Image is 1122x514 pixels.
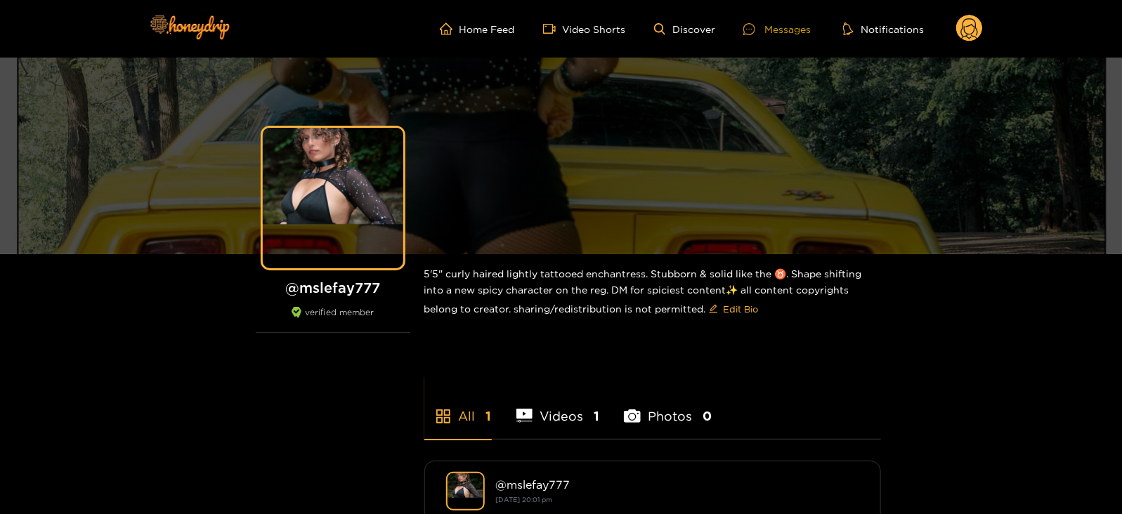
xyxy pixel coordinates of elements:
a: Video Shorts [543,22,626,35]
li: All [424,376,492,439]
li: Videos [516,376,600,439]
div: Messages [743,21,811,37]
span: edit [709,304,718,315]
button: Notifications [839,22,928,36]
div: verified member [256,307,410,333]
li: Photos [624,376,712,439]
small: [DATE] 20:01 pm [496,496,553,503]
span: Edit Bio [724,302,759,316]
span: 1 [594,407,599,425]
div: 5'5" curly haired lightly tattooed enchantress. Stubborn & solid like the ♉️. Shape shifting into... [424,254,881,331]
img: mslefay777 [446,472,485,510]
span: 0 [703,407,712,425]
a: Discover [654,23,715,35]
a: Home Feed [440,22,515,35]
div: @ mslefay777 [496,478,859,491]
span: appstore [435,408,452,425]
span: home [440,22,459,35]
button: editEdit Bio [706,298,762,320]
span: 1 [486,407,492,425]
h1: @ mslefay777 [256,279,410,296]
span: video-camera [543,22,563,35]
